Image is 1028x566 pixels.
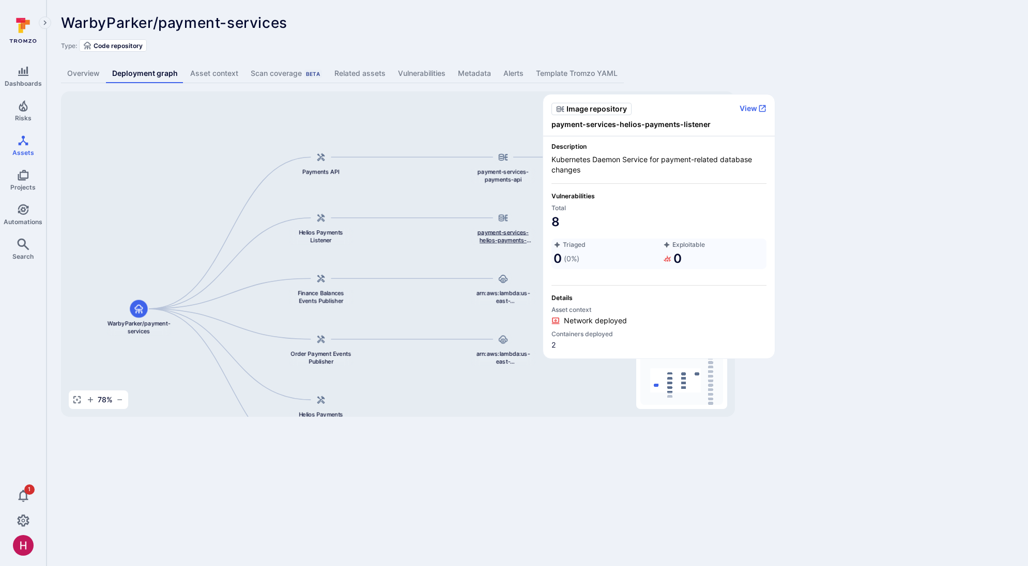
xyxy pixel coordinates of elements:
[5,80,42,87] span: Dashboards
[564,250,579,267] span: ( 0 %)
[551,214,560,230] a: 8
[13,535,34,556] img: ACg8ocKzQzwPSwOZT_k9C736TfcBpCStqIZdMR9gXOhJgTaH9y_tsw=s96-c
[61,64,1014,83] div: Asset tabs
[12,149,34,156] span: Assets
[554,250,562,267] a: 0
[566,104,627,114] span: Image repository
[61,14,287,32] span: WarbyParker/payment-services
[497,64,530,83] a: Alerts
[39,17,51,29] button: Expand navigation menu
[551,119,766,130] span: payment-services-helios-payments-listener
[41,19,49,27] i: Expand navigation menu
[328,64,392,83] a: Related assets
[15,114,32,122] span: Risks
[530,64,624,83] a: Template Tromzo YAML
[12,253,34,260] span: Search
[288,228,353,244] span: Helios Payments Listener
[551,192,766,200] span: Vulnerabilities
[551,330,766,338] span: Containers deployed
[304,70,322,78] div: Beta
[551,143,766,150] span: Description
[551,294,766,302] span: Details
[251,68,322,78] div: Scan coverage
[471,168,535,184] span: payment-services-payments-api
[106,319,171,335] span: WarbyParker/payment-services
[551,204,766,212] span: Total
[10,183,36,191] span: Projects
[471,350,535,366] span: arn:aws:lambda:us-east-1:844647875270:function:payment-services-ordpayment-events-pub-prod-us-eas...
[4,218,42,226] span: Automations
[94,42,143,50] span: Code repository
[302,168,340,176] span: Payments API
[551,306,766,313] span: Asset context
[663,241,764,248] span: Exploitable
[106,64,184,83] a: Deployment graph
[551,154,766,175] span: Kubernetes Daemon Service for payment-related database changes
[288,289,353,305] span: Finance Balances Events Publisher
[61,42,77,50] span: Type:
[452,64,497,83] a: Metadata
[471,228,535,244] span: payment-services-helios-payments-listener
[471,289,535,305] span: arn:aws:lambda:us-east-1:844647875270:function:payment-services-fnbalances-events-pub-stage-us-ea...
[24,484,35,495] span: 1
[98,395,113,405] span: 78 %
[740,104,766,113] button: View
[288,411,353,427] span: Helios Payments Migration
[392,64,452,83] a: Vulnerabilities
[61,64,106,83] a: Overview
[184,64,244,83] a: Asset context
[13,535,34,556] div: Harshil Parikh
[551,340,556,350] a: 2
[564,316,627,326] span: Network deployed
[663,250,682,267] a: 0
[288,350,353,366] span: Order Payment Events Publisher
[554,241,655,248] span: Triaged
